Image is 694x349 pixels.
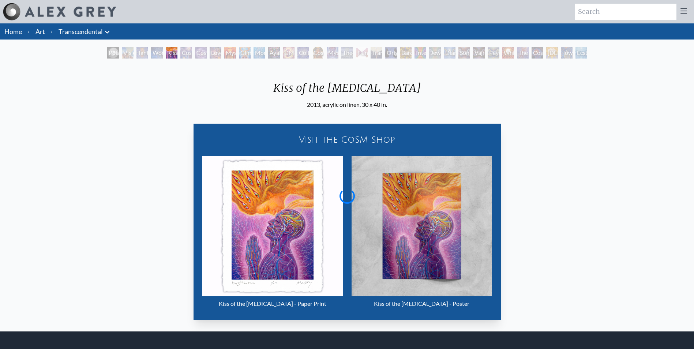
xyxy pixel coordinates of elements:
[224,47,236,59] div: Mysteriosa 2
[25,23,33,40] li: ·
[546,47,558,59] div: [DEMOGRAPHIC_DATA]
[575,4,676,20] input: Search
[59,26,103,37] a: Transcendental
[341,47,353,59] div: Theologue
[488,47,499,59] div: Peyote Being
[210,47,221,59] div: Love is a Cosmic Force
[122,47,134,59] div: Visionary Origin of Language
[180,47,192,59] div: Cosmic Creativity
[502,47,514,59] div: White Light
[400,47,412,59] div: Bardo Being
[356,47,368,59] div: Hands that See
[352,156,492,296] img: Kiss of the Muse - Poster
[385,47,397,59] div: Original Face
[151,47,163,59] div: Wonder
[517,47,529,59] div: The Great Turn
[267,81,427,100] div: Kiss of the [MEDICAL_DATA]
[575,47,587,59] div: Ecstasy
[327,47,338,59] div: Mystic Eye
[429,47,441,59] div: Jewel Being
[166,47,177,59] div: Kiss of the [MEDICAL_DATA]
[444,47,455,59] div: Diamond Being
[195,47,207,59] div: Cosmic Artist
[352,156,492,311] a: Kiss of the [MEDICAL_DATA] - Poster
[48,23,56,40] li: ·
[532,47,543,59] div: Cosmic Consciousness
[283,47,295,59] div: DMT - The Spirit Molecule
[254,47,265,59] div: Monochord
[297,47,309,59] div: Collective Vision
[371,47,382,59] div: Transfiguration
[473,47,485,59] div: Vajra Being
[202,156,343,311] a: Kiss of the [MEDICAL_DATA] - Paper Print
[4,27,22,35] a: Home
[267,100,427,109] div: 2013, acrylic on linen, 30 x 40 in.
[107,47,119,59] div: Polar Unity Spiral
[458,47,470,59] div: Song of Vajra Being
[202,296,343,311] div: Kiss of the [MEDICAL_DATA] - Paper Print
[198,128,496,151] a: Visit the CoSM Shop
[239,47,251,59] div: Glimpsing the Empyrean
[202,156,343,296] img: Kiss of the Muse - Paper Print
[414,47,426,59] div: Interbeing
[136,47,148,59] div: Tantra
[35,26,45,37] a: Art
[561,47,573,59] div: Toward the One
[352,296,492,311] div: Kiss of the [MEDICAL_DATA] - Poster
[268,47,280,59] div: Ayahuasca Visitation
[312,47,324,59] div: Cosmic [DEMOGRAPHIC_DATA]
